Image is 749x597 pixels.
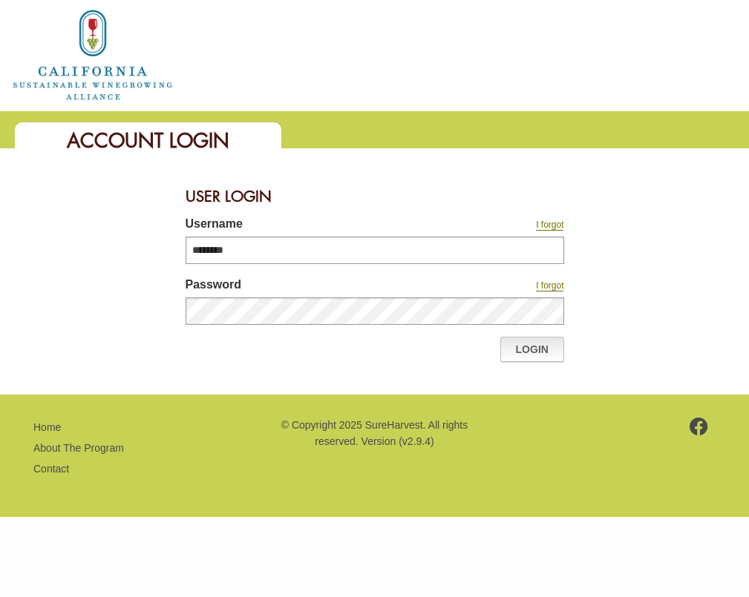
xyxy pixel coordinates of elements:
[186,215,431,237] label: Username
[67,128,229,154] span: Account Login
[33,421,61,433] a: Home
[500,337,564,362] a: Login
[536,280,563,291] a: I forgot
[11,47,174,60] a: Home
[186,276,431,297] label: Password
[186,178,564,215] div: User Login
[11,7,174,102] img: logo_cswa2x.png
[268,417,480,450] p: © Copyright 2025 SureHarvest. All rights reserved. Version (v2.9.4)
[33,442,124,454] a: About The Program
[33,463,69,475] a: Contact
[536,220,563,231] a: I forgot
[690,418,708,435] img: footer-facebook.png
